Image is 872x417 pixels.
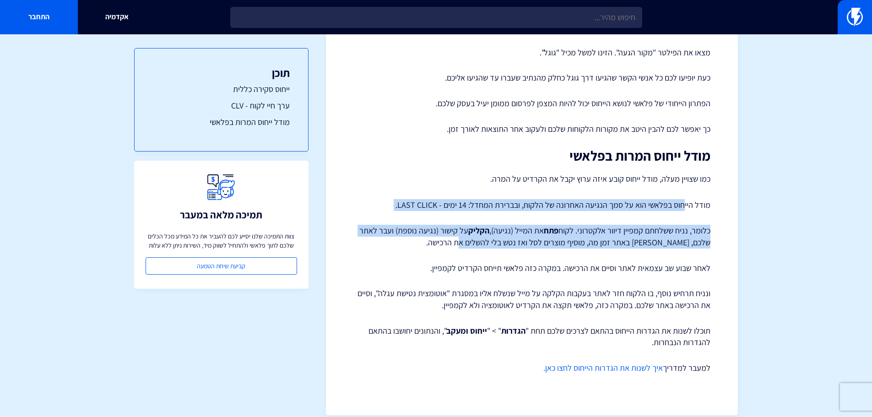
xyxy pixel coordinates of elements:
a: איך לשנות את הגדרות הייחוס לחצו כאן. [543,363,663,373]
p: מודל הייחוס בפלאשי הוא על סמך הנגיעה האחרונה של הלקוח, ובברירת המחדל: 14 ימים - LAST CLICK. [353,199,710,211]
h3: תמיכה מלאה במעבר [180,209,262,220]
h3: תוכן [153,67,290,79]
p: הפתרון הייחודי של פלאשי לנושא הייחוס יכול להיות המצפן לפרסום ממומן יעיל בעסק שלכם. [353,97,710,109]
p: כך יאפשר לכם להבין היטב את מקורות הלקוחות שלכם ולעקוב אחר התוצאות לאורך זמן. [353,123,710,135]
p: מצאו את הפילטר "מקור הגעה". הזינו למשל מכיל "גוגל". [353,47,710,59]
strong: פתח [544,225,558,236]
p: כעת יופיעו לכם כל אנשי הקשר שהגיעו דרך גוגל כחלק מהנתיב שעברו עד שהגיעו אליכם. [353,72,710,84]
input: חיפוש מהיר... [230,7,642,28]
p: צוות התמיכה שלנו יסייע לכם להעביר את כל המידע מכל הכלים שלכם לתוך פלאשי ולהתחיל לשווק מיד, השירות... [146,232,297,250]
p: תוכלו לשנות את הגדרות הייחוס בהתאם לצרכים שלכם תחת " " > " ", והנתונים יחושבו בהתאם להגדרות הנבחרות. [353,325,710,348]
p: כמו שצויין מעלה, מודל ייחוס קובע איזה ערוץ יקבל את הקרדיט על המרה. [353,173,710,185]
p: לאחר שבוע שב עצמאית לאתר וסיים את הרכישה. במקרה כזה פלאשי תייחס הקרדיט לקמפיין. [353,262,710,274]
p: כלומר, נניח ששלחתם קמפיין דיוור אלקטרוני. לקוח את המייל (נגיעה), על קישור (נגיעה נוספת) ועבר לאתר... [353,225,710,248]
a: קביעת שיחת הטמעה [146,257,297,275]
strong: ייחוס ומעקב [446,325,487,336]
a: ערך חיי לקוח - CLV [153,100,290,112]
p: ונניח תרחיש נוסף, בו הלקוח חזר לאתר בעקבות הקלקה על מייל שנשלח אליו במסגרת "אוטומצית נטישת עגלה",... [353,287,710,311]
strong: הקליק [468,225,489,236]
a: ייחוס סקירה כללית [153,83,290,95]
a: מודל ייחוס המרות בפלאשי [153,116,290,128]
strong: הגדרות [501,325,525,336]
h2: מודל ייחוס המרות בפלאשי [353,148,710,163]
p: למעבר למדריך [353,362,710,374]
